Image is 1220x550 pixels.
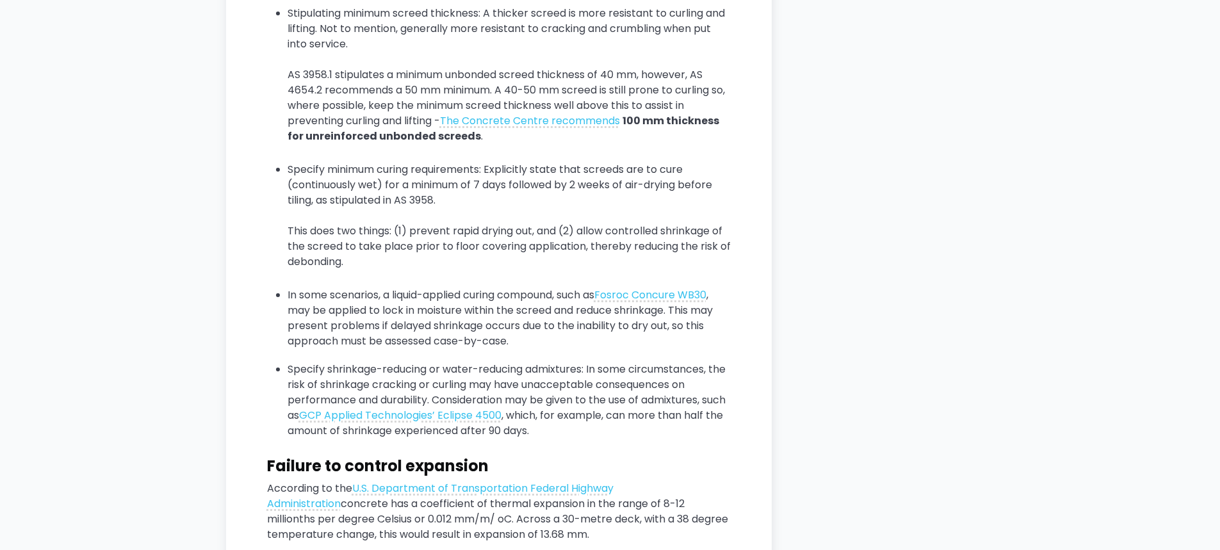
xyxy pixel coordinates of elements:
a: Fosroc Concure WB30 [594,287,706,302]
li: Specify shrinkage-reducing or water-reducing admixtures: In some circumstances, the risk of shrin... [288,362,731,439]
li: Stipulating minimum screed thickness: A thicker screed is more resistant to curling and lifting. ... [288,6,731,159]
a: GCP Applied Technologies’ Eclipse 4500 [299,408,501,423]
h3: Failure to control expansion [267,457,731,476]
strong: 100 mm thickness for unreinforced unbonded screeds [288,113,719,143]
li: In some scenarios, a liquid-applied curing compound, such as , may be applied to lock in moisture... [288,287,731,349]
li: Specify minimum curing requirements: Explicitly state that screeds are to cure (continuously wet)... [288,162,731,285]
a: The Concrete Centre recommends [440,113,620,128]
a: U.S. Department of Transportation Federal Highway Administration [267,481,614,511]
p: According to the concrete has a coefficient of thermal expansion in the range of 8-12 millionths ... [267,481,731,542]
